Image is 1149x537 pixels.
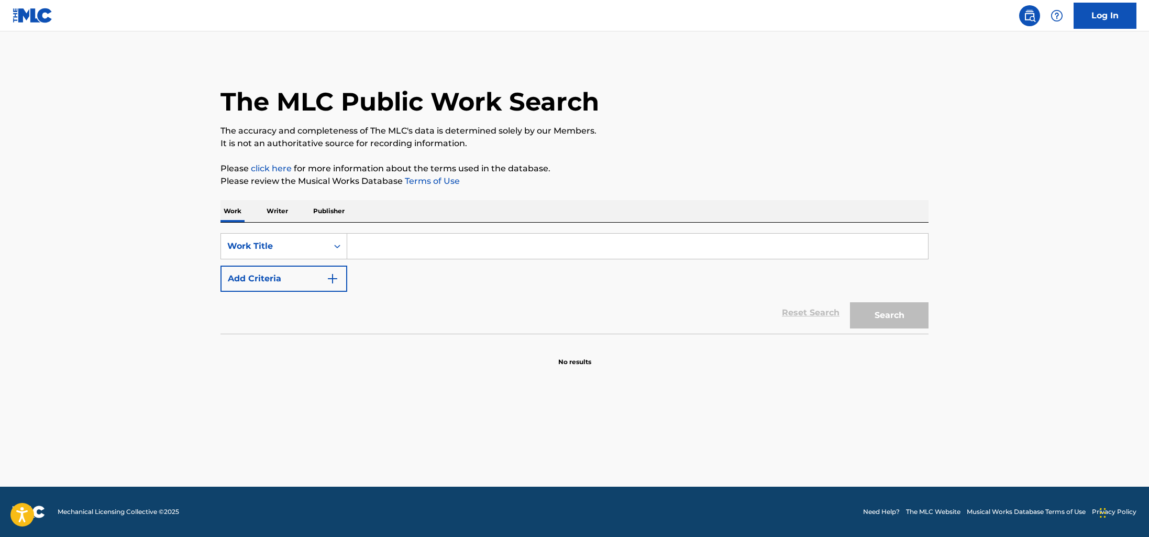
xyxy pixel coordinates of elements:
a: The MLC Website [906,507,960,517]
p: No results [558,345,591,367]
a: Log In [1074,3,1136,29]
div: Help [1046,5,1067,26]
p: The accuracy and completeness of The MLC's data is determined solely by our Members. [220,125,929,137]
a: Need Help? [863,507,900,517]
p: Publisher [310,200,348,222]
a: Public Search [1019,5,1040,26]
img: MLC Logo [13,8,53,23]
img: help [1051,9,1063,22]
img: 9d2ae6d4665cec9f34b9.svg [326,272,339,285]
p: Writer [263,200,291,222]
div: Work Title [227,240,322,253]
a: Terms of Use [403,176,460,186]
button: Add Criteria [220,266,347,292]
a: Musical Works Database Terms of Use [967,507,1086,517]
img: search [1023,9,1036,22]
img: logo [13,506,45,518]
form: Search Form [220,233,929,334]
a: Privacy Policy [1092,507,1136,517]
span: Mechanical Licensing Collective © 2025 [58,507,179,517]
p: Please for more information about the terms used in the database. [220,162,929,175]
p: Work [220,200,245,222]
a: click here [251,163,292,173]
iframe: Chat Widget [1097,487,1149,537]
p: Please review the Musical Works Database [220,175,929,188]
p: It is not an authoritative source for recording information. [220,137,929,150]
h1: The MLC Public Work Search [220,86,599,117]
div: Drag [1100,497,1106,529]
